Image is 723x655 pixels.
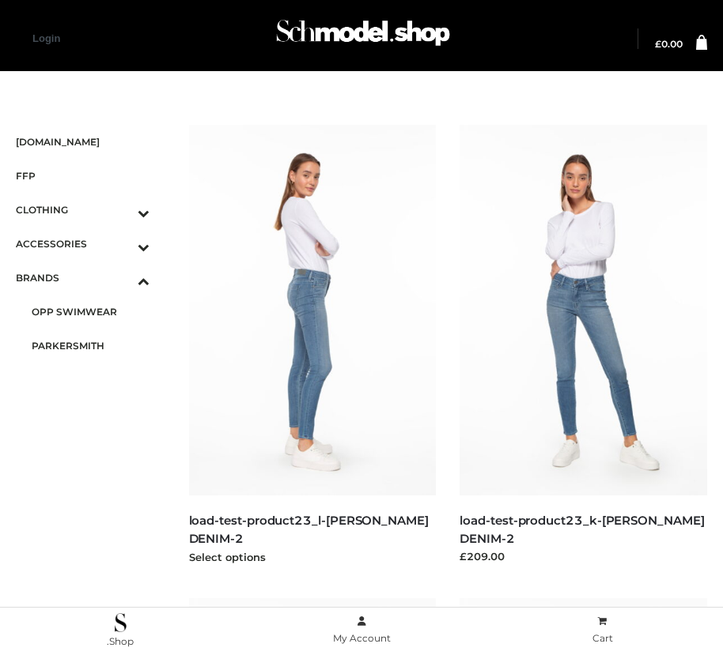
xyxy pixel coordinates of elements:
[16,235,150,253] span: ACCESSORIES
[16,227,150,261] a: ACCESSORIESToggle Submenu
[32,337,150,355] span: PARKERSMITH
[16,193,150,227] a: CLOTHINGToggle Submenu
[16,261,150,295] a: BRANDSToggle Submenu
[32,295,150,329] a: OPP SWIMWEAR
[655,40,683,49] a: £0.00
[107,635,134,647] span: .Shop
[94,261,150,295] button: Toggle Submenu
[16,269,150,287] span: BRANDS
[460,513,704,546] a: load-test-product23_k-[PERSON_NAME] DENIM-2
[241,612,483,648] a: My Account
[16,167,150,185] span: FFP
[655,38,683,50] bdi: 0.00
[94,193,150,227] button: Toggle Submenu
[189,513,429,546] a: load-test-product23_l-[PERSON_NAME] DENIM-2
[16,201,150,219] span: CLOTHING
[655,38,661,50] span: £
[16,133,150,151] span: [DOMAIN_NAME]
[333,632,391,644] span: My Account
[32,303,150,321] span: OPP SWIMWEAR
[269,13,454,65] a: Schmodel Admin 964
[115,613,127,632] img: .Shop
[482,612,723,648] a: Cart
[189,551,266,563] a: Select options
[16,125,150,159] a: [DOMAIN_NAME]
[94,227,150,261] button: Toggle Submenu
[272,9,454,65] img: Schmodel Admin 964
[592,632,613,644] span: Cart
[32,329,150,363] a: PARKERSMITH
[16,159,150,193] a: FFP
[460,548,707,564] div: £209.00
[32,32,60,44] a: Login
